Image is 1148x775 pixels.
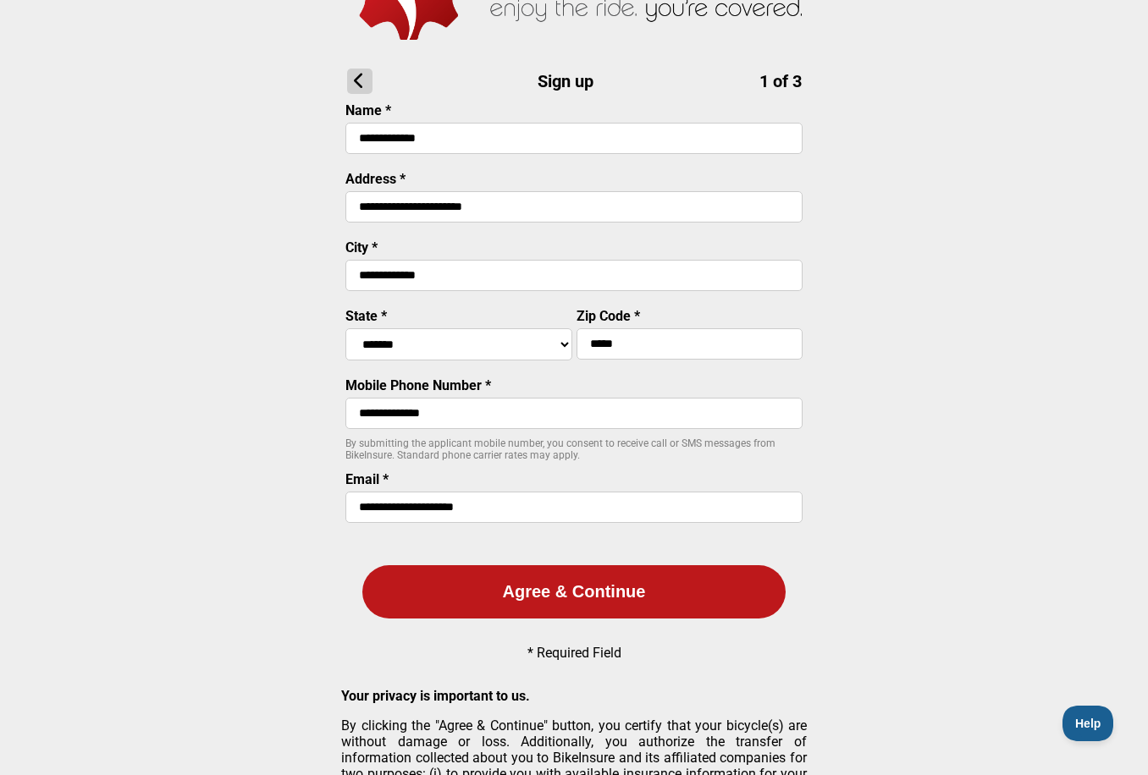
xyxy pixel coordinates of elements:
label: Name * [345,102,391,118]
iframe: Toggle Customer Support [1062,706,1114,741]
label: Zip Code * [577,308,640,324]
strong: Your privacy is important to us. [341,688,530,704]
span: 1 of 3 [759,71,802,91]
p: By submitting the applicant mobile number, you consent to receive call or SMS messages from BikeI... [345,437,803,461]
label: State * [345,308,387,324]
label: Address * [345,171,406,187]
label: City * [345,239,378,256]
label: Email * [345,471,389,487]
button: Agree & Continue [362,565,786,618]
p: * Required Field [527,645,621,661]
h1: Sign up [347,69,802,94]
label: Mobile Phone Number * [345,377,491,393]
